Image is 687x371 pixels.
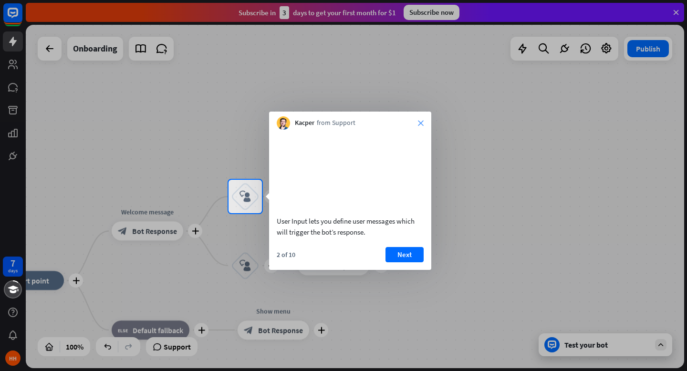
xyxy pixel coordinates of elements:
[418,120,424,126] i: close
[317,118,355,128] span: from Support
[277,250,295,259] div: 2 of 10
[277,216,424,237] div: User Input lets you define user messages which will trigger the bot’s response.
[385,247,424,262] button: Next
[295,118,314,128] span: Kacper
[239,191,251,202] i: block_user_input
[8,4,36,32] button: Open LiveChat chat widget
